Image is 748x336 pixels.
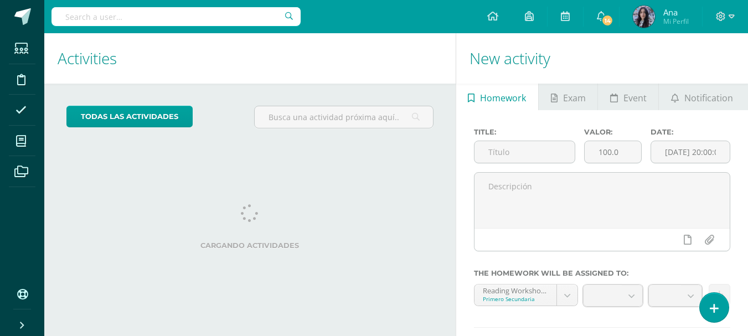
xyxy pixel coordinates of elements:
a: Exam [539,84,597,110]
label: Title: [474,128,576,136]
input: Busca una actividad próxima aquí... [255,106,432,128]
span: Notification [684,85,733,111]
div: Primero Secundaria [483,295,548,303]
input: Search a user… [51,7,301,26]
input: Título [474,141,575,163]
label: Date: [651,128,730,136]
a: Reading Workshop 'A'Primero Secundaria [474,285,577,306]
span: Exam [563,85,586,111]
a: Notification [659,84,745,110]
h1: Activities [58,33,442,84]
span: Event [623,85,647,111]
input: Puntos máximos [585,141,641,163]
label: Valor: [584,128,642,136]
a: Event [598,84,658,110]
a: todas las Actividades [66,106,193,127]
label: The homework will be assigned to: [474,269,730,277]
span: 14 [601,14,613,27]
span: Homework [480,85,526,111]
label: Cargando actividades [66,241,434,250]
input: Fecha de entrega [651,141,730,163]
img: 3ea32cd66fb6022f15bd36ab51ee9a9d.png [633,6,655,28]
h1: New activity [470,33,735,84]
span: Ana [663,7,689,18]
a: Homework [456,84,538,110]
span: Mi Perfil [663,17,689,26]
div: Reading Workshop 'A' [483,285,548,295]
